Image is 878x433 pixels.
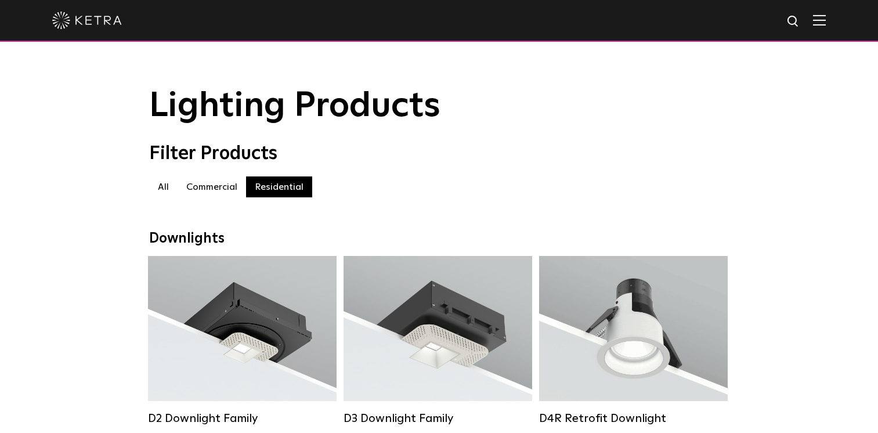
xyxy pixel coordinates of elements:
[149,89,440,124] span: Lighting Products
[813,15,826,26] img: Hamburger%20Nav.svg
[786,15,801,29] img: search icon
[178,176,246,197] label: Commercial
[149,176,178,197] label: All
[149,230,729,247] div: Downlights
[148,256,337,425] a: D2 Downlight Family Lumen Output:1200Colors:White / Black / Gloss Black / Silver / Bronze / Silve...
[539,256,728,425] a: D4R Retrofit Downlight Lumen Output:800Colors:White / BlackBeam Angles:15° / 25° / 40° / 60°Watta...
[148,412,337,425] div: D2 Downlight Family
[344,412,532,425] div: D3 Downlight Family
[149,143,729,165] div: Filter Products
[539,412,728,425] div: D4R Retrofit Downlight
[344,256,532,425] a: D3 Downlight Family Lumen Output:700 / 900 / 1100Colors:White / Black / Silver / Bronze / Paintab...
[52,12,122,29] img: ketra-logo-2019-white
[246,176,312,197] label: Residential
